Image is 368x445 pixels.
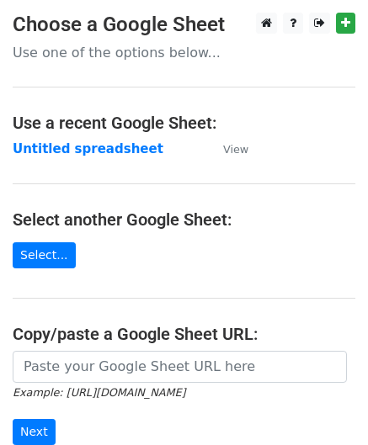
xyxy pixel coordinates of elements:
h4: Copy/paste a Google Sheet URL: [13,324,355,344]
small: Example: [URL][DOMAIN_NAME] [13,386,185,399]
a: View [206,141,248,156]
a: Untitled spreadsheet [13,141,163,156]
a: Select... [13,242,76,268]
p: Use one of the options below... [13,44,355,61]
input: Next [13,419,56,445]
input: Paste your Google Sheet URL here [13,351,347,383]
h3: Choose a Google Sheet [13,13,355,37]
h4: Use a recent Google Sheet: [13,113,355,133]
h4: Select another Google Sheet: [13,209,355,230]
small: View [223,143,248,156]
